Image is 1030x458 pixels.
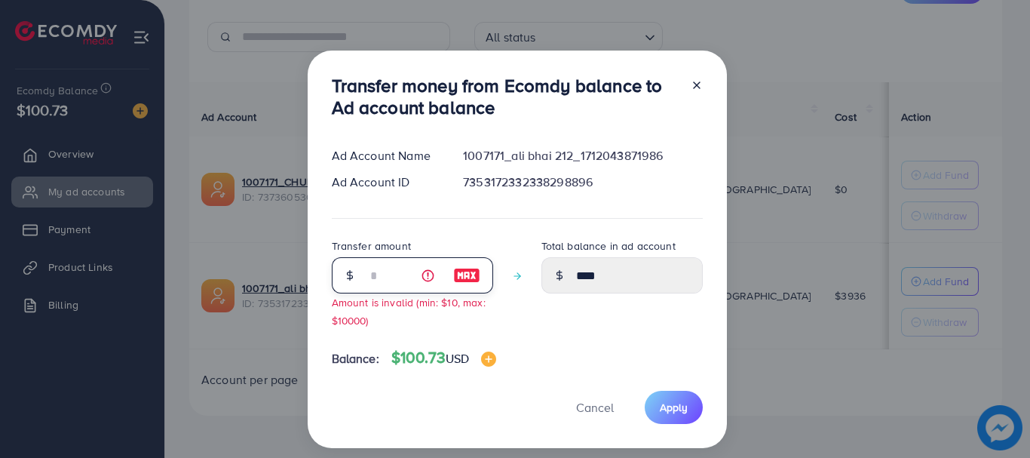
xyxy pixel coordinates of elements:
div: 7353172332338298896 [451,174,714,191]
h4: $100.73 [391,349,497,367]
img: image [481,352,496,367]
div: Ad Account Name [320,147,452,164]
span: Cancel [576,399,614,416]
img: image [453,266,480,284]
div: Ad Account ID [320,174,452,191]
label: Total balance in ad account [541,238,676,254]
span: USD [446,350,469,367]
span: Balance: [332,350,379,367]
div: 1007171_ali bhai 212_1712043871986 [451,147,714,164]
h3: Transfer money from Ecomdy balance to Ad account balance [332,75,679,118]
small: Amount is invalid (min: $10, max: $10000) [332,295,486,327]
button: Cancel [557,391,633,423]
label: Transfer amount [332,238,411,254]
span: Apply [660,400,688,415]
button: Apply [645,391,703,423]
